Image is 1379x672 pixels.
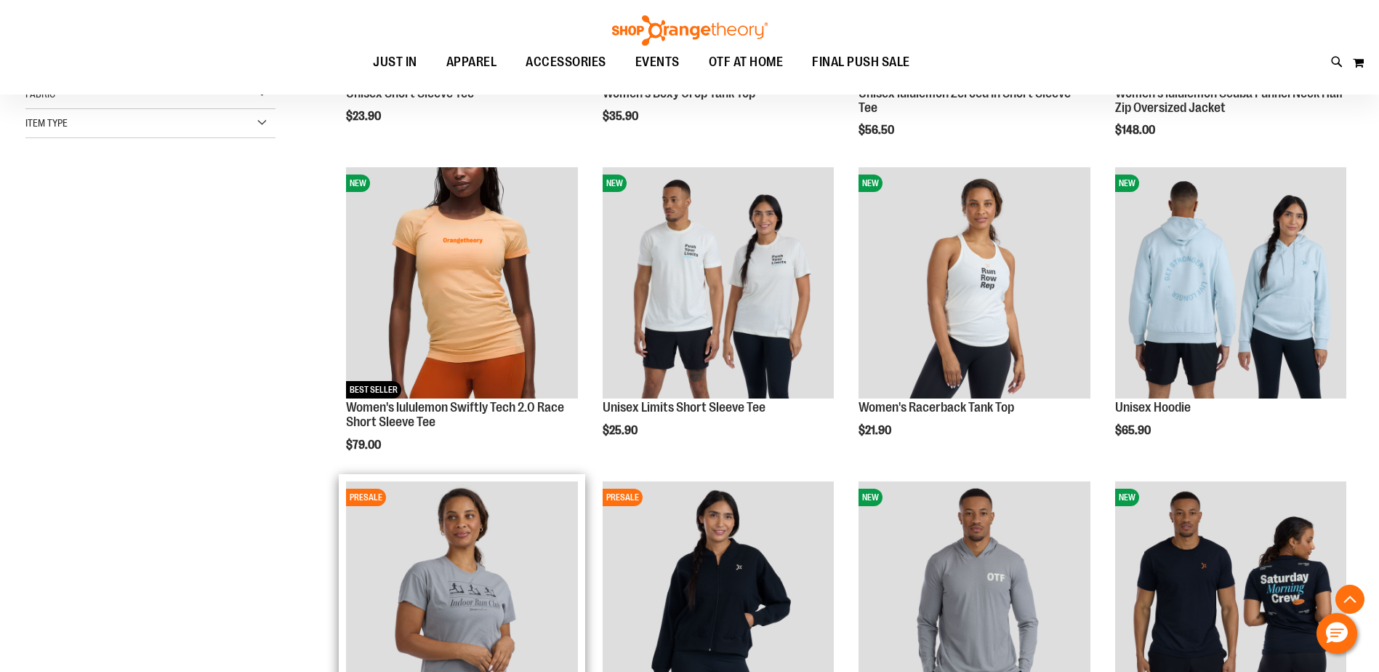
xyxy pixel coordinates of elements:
span: OTF AT HOME [709,46,784,79]
img: Image of Unisex Hoodie [1115,167,1346,399]
a: Women's lululemon Swiftly Tech 2.0 Race Short Sleeve TeeNEWBEST SELLER [346,167,577,401]
a: Image of Unisex BB Limits TeeNEW [603,167,834,401]
a: APPAREL [432,46,512,79]
span: NEW [346,175,370,192]
a: Women's lululemon Swiftly Tech 2.0 Race Short Sleeve Tee [346,400,564,429]
a: OTF AT HOME [694,46,798,79]
span: NEW [603,175,627,192]
span: NEW [859,175,883,192]
a: Image of Womens Racerback TankNEW [859,167,1090,401]
a: FINAL PUSH SALE [797,46,925,79]
span: FINAL PUSH SALE [812,46,910,79]
a: JUST IN [358,46,432,79]
span: $65.90 [1115,424,1153,437]
a: Women's Racerback Tank Top [859,400,1014,415]
a: Unisex lululemon Zeroed In Short Sleeve Tee [859,86,1071,115]
span: $56.50 [859,124,896,137]
span: $35.90 [603,110,640,123]
div: product [851,160,1097,474]
span: PRESALE [346,489,386,506]
span: ACCESSORIES [526,46,606,79]
span: BEST SELLER [346,381,401,399]
span: NEW [1115,489,1139,506]
span: EVENTS [635,46,680,79]
a: Women's Boxy Crop Tank Top [603,86,755,100]
span: JUST IN [373,46,417,79]
span: Item Type [25,117,68,129]
img: Image of Womens Racerback Tank [859,167,1090,399]
button: Back To Top [1335,585,1364,614]
div: product [1108,160,1354,474]
img: Shop Orangetheory [610,15,770,46]
img: Image of Unisex BB Limits Tee [603,167,834,399]
div: product [339,160,584,489]
img: Women's lululemon Swiftly Tech 2.0 Race Short Sleeve Tee [346,167,577,399]
a: ACCESSORIES [511,46,621,79]
span: NEW [859,489,883,506]
span: $148.00 [1115,124,1157,137]
button: Hello, have a question? Let’s chat. [1316,613,1357,654]
span: PRESALE [603,489,643,506]
a: Image of Unisex HoodieNEW [1115,167,1346,401]
span: $25.90 [603,424,640,437]
a: EVENTS [621,46,694,79]
a: Unisex Limits Short Sleeve Tee [603,400,765,415]
span: $23.90 [346,110,383,123]
span: $79.00 [346,439,383,452]
a: Unisex Hoodie [1115,400,1191,415]
span: APPAREL [446,46,497,79]
a: Unisex Short Sleeve Tee [346,86,474,100]
span: $21.90 [859,424,893,437]
div: product [595,160,841,474]
span: NEW [1115,175,1139,192]
a: Women's lululemon Scuba Funnel Neck Half Zip Oversized Jacket [1115,86,1343,115]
